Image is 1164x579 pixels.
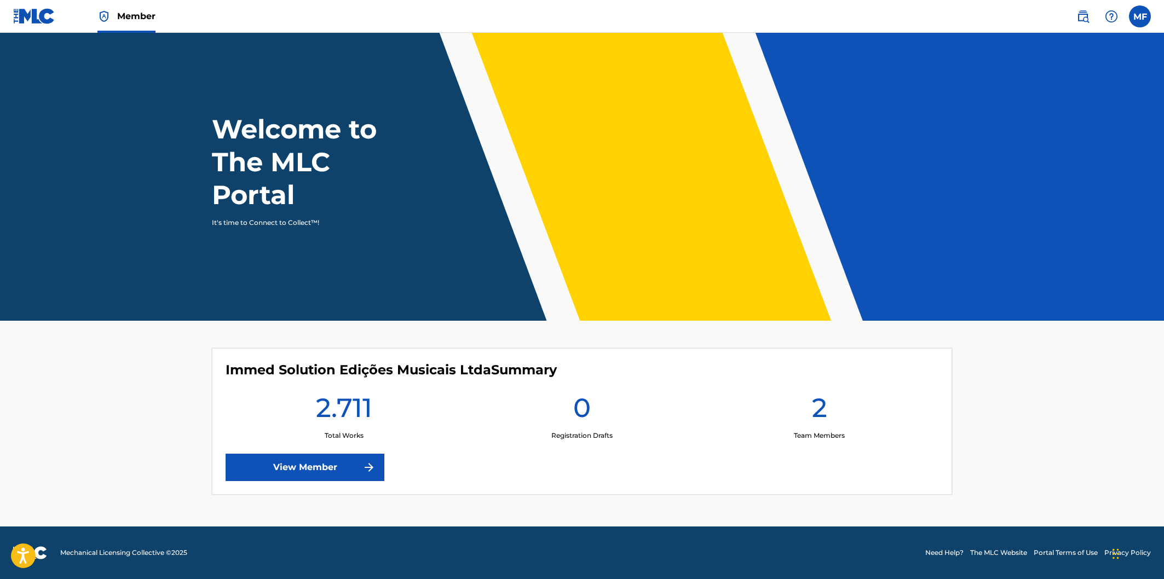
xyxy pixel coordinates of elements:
[1076,10,1090,23] img: search
[573,391,591,431] h1: 0
[1105,10,1118,23] img: help
[316,391,372,431] h1: 2.711
[925,548,964,558] a: Need Help?
[60,548,187,558] span: Mechanical Licensing Collective © 2025
[226,362,557,378] h4: Immed Solution Edições Musicais Ltda
[1034,548,1098,558] a: Portal Terms of Use
[226,454,384,481] a: View Member
[13,8,55,24] img: MLC Logo
[1109,526,1164,579] iframe: Chat Widget
[1109,526,1164,579] div: Widget de chat
[117,10,155,22] span: Member
[812,391,827,431] h1: 2
[1129,5,1151,27] div: User Menu
[13,546,47,559] img: logo
[1104,548,1151,558] a: Privacy Policy
[551,431,613,441] p: Registration Drafts
[970,548,1027,558] a: The MLC Website
[325,431,364,441] p: Total Works
[1100,5,1122,27] div: Help
[97,10,111,23] img: Top Rightsholder
[212,218,402,228] p: It's time to Connect to Collect™!
[362,461,376,474] img: f7272a7cc735f4ea7f67.svg
[1072,5,1094,27] a: Public Search
[212,113,417,211] h1: Welcome to The MLC Portal
[1113,537,1119,570] div: Arrastar
[794,431,845,441] p: Team Members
